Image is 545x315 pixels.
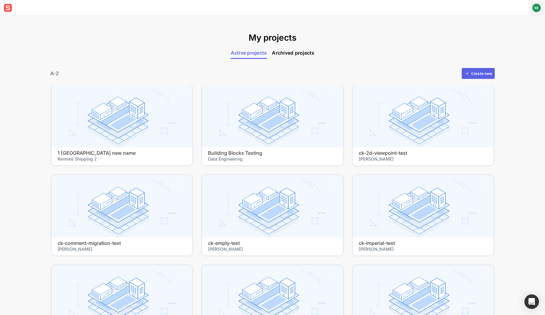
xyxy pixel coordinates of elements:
[359,156,487,162] span: [PERSON_NAME]
[58,156,186,162] span: Rennies Shipping 2
[462,68,495,79] button: Create new
[58,150,186,156] h4: 1 [GEOGRAPHIC_DATA] new name
[208,150,337,156] h4: Building Blocks Testing
[471,71,492,76] div: Create new
[208,240,337,246] h4: ck-empty-test
[359,240,487,246] h4: ck-imperial-test
[2,2,13,13] img: sensat
[208,246,337,252] span: [PERSON_NAME]
[249,33,296,43] h1: My projects
[58,246,186,252] span: [PERSON_NAME]
[534,6,539,10] text: ND
[359,150,487,156] h4: ck-2d-viewpoint-test
[208,156,337,162] span: Data Engineering
[524,294,539,309] div: Open Intercom Messenger
[58,240,186,246] h4: ck-comment-migration-test
[50,70,59,77] div: A-Z
[272,49,315,57] span: Archived projects
[359,246,487,252] span: [PERSON_NAME]
[230,49,267,57] span: Active projects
